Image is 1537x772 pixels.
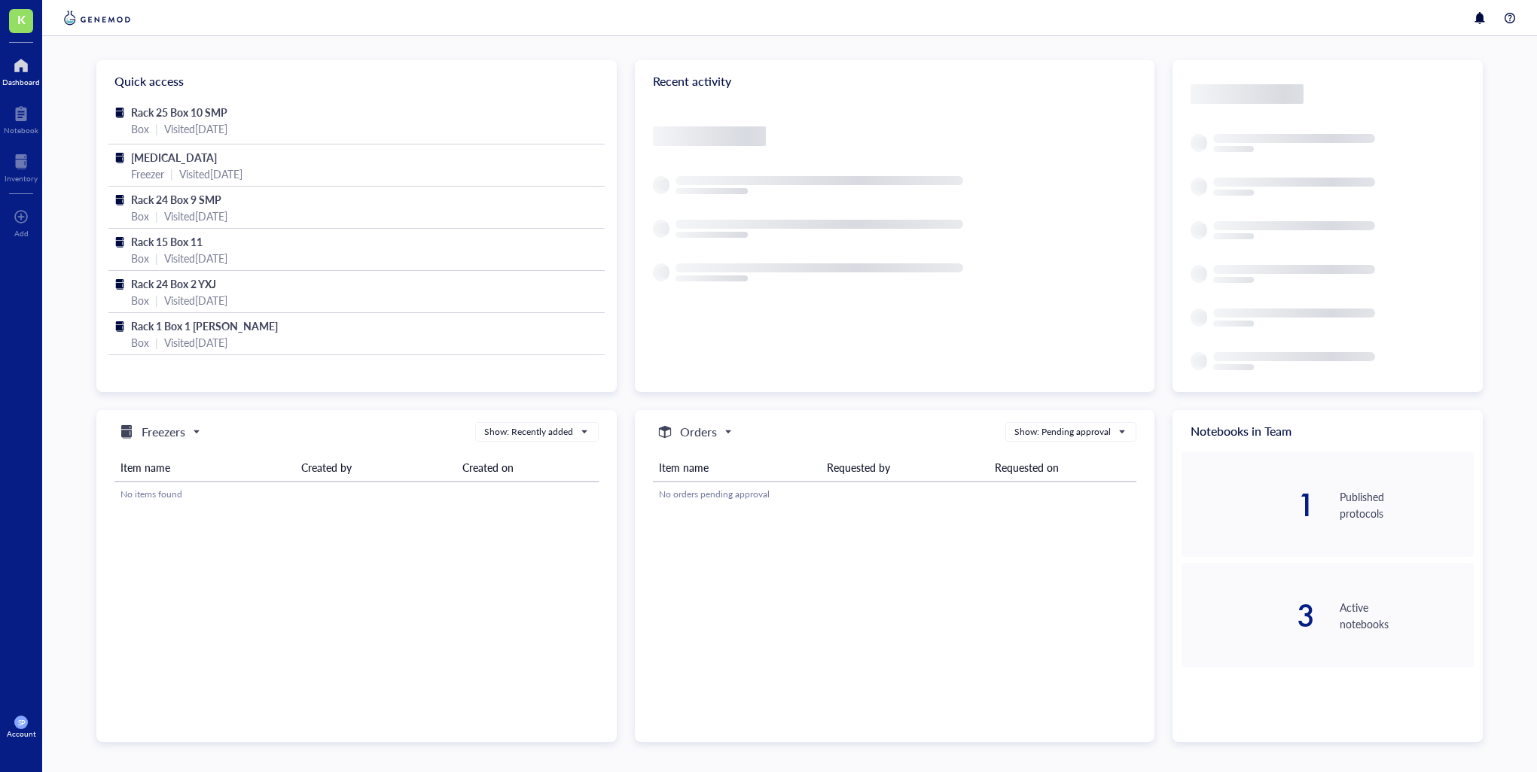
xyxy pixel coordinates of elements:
th: Item name [653,454,821,482]
div: Recent activity [635,60,1155,102]
div: 3 [1182,600,1316,631]
div: Box [131,292,149,308]
div: Freezer [131,166,164,182]
div: Show: Recently added [484,425,573,439]
div: | [155,208,158,224]
a: Dashboard [2,53,40,87]
span: [MEDICAL_DATA] [131,150,217,165]
div: Visited [DATE] [164,208,227,224]
div: Box [131,120,149,137]
div: Active notebooks [1340,599,1474,632]
div: Dashboard [2,78,40,87]
div: Published protocols [1340,488,1474,521]
div: Visited [DATE] [164,250,227,266]
span: Rack 1 Box 1 [PERSON_NAME] [131,318,278,333]
h5: Freezers [142,423,185,441]
div: Account [7,729,36,738]
th: Created by [295,454,456,482]
h5: Orders [680,423,717,441]
th: Item name [114,454,295,482]
div: | [155,334,158,351]
th: Requested by [821,454,989,482]
div: Show: Pending approval [1014,425,1111,439]
div: | [170,166,173,182]
div: Box [131,208,149,224]
div: Box [131,334,149,351]
div: No items found [120,488,593,501]
th: Created on [456,454,598,482]
th: Requested on [989,454,1136,482]
span: Rack 15 Box 11 [131,234,203,249]
div: Box [131,250,149,266]
span: Rack 24 Box 9 SMP [131,192,221,207]
span: Rack 24 Box 2 YXJ [131,276,216,291]
img: genemod-logo [60,9,134,27]
div: Add [14,229,29,238]
div: Notebook [4,126,38,135]
div: Inventory [5,174,38,183]
a: Notebook [4,102,38,135]
div: | [155,250,158,266]
div: Visited [DATE] [164,120,227,137]
a: Inventory [5,150,38,183]
div: Visited [DATE] [179,166,242,182]
span: SP [17,719,25,727]
div: Notebooks in Team [1173,410,1483,452]
div: | [155,120,158,137]
div: Visited [DATE] [164,292,227,308]
span: Rack 25 Box 10 SMP [131,105,227,120]
div: | [155,292,158,308]
div: 1 [1182,490,1316,520]
span: K [17,10,26,29]
div: Quick access [96,60,617,102]
div: No orders pending approval [659,488,1131,501]
div: Visited [DATE] [164,334,227,351]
